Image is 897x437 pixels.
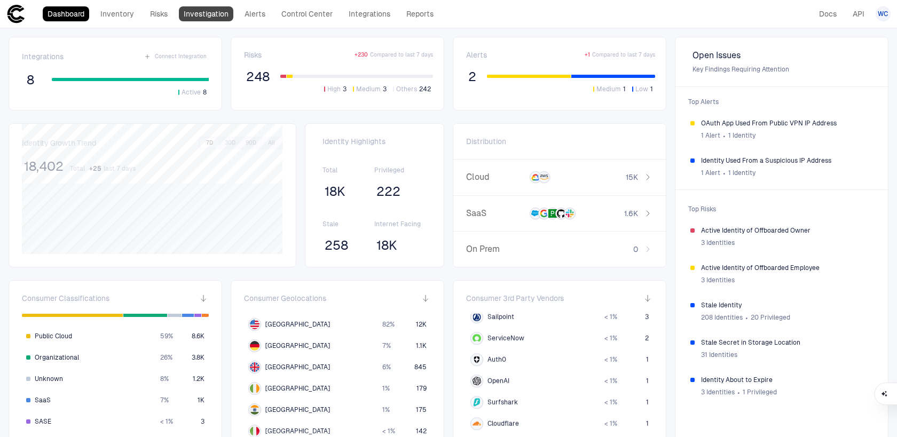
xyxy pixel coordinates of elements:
[322,166,375,174] span: Total
[473,355,481,364] div: Auth0
[198,396,204,404] span: 1K
[35,375,63,383] span: Unknown
[244,68,272,85] button: 248
[376,237,397,253] span: 18K
[626,172,638,182] span: 15K
[487,355,506,364] span: Auth0
[402,6,438,21] a: Reports
[182,88,201,97] span: Active
[160,417,173,426] span: < 1 %
[473,419,481,428] div: Cloudflare
[250,405,259,415] img: IN
[176,88,209,97] button: Active8
[277,6,337,21] a: Control Center
[356,85,381,93] span: Medium
[693,50,871,61] span: Open Issues
[814,6,841,21] a: Docs
[414,363,427,371] span: 845
[374,183,403,200] button: 222
[487,377,509,385] span: OpenAI
[585,51,590,59] span: + 1
[265,320,330,329] span: [GEOGRAPHIC_DATA]
[265,363,330,371] span: [GEOGRAPHIC_DATA]
[633,244,638,254] span: 0
[701,226,873,235] span: Active Identity of Offboarded Owner
[604,377,617,385] span: < 1 %
[646,398,649,407] span: 1
[650,85,653,93] span: 1
[200,138,219,148] button: 7D
[160,396,169,404] span: 7 %
[382,320,395,329] span: 82 %
[466,293,564,303] span: Consumer 3rd Party Vendors
[624,209,638,218] span: 1.6K
[701,301,873,309] span: Stale Identity
[221,138,240,148] button: 30D
[104,164,136,173] span: last 7 days
[701,264,873,272] span: Active Identity of Offboarded Employee
[325,237,348,253] span: 258
[487,313,514,321] span: Sailpoint
[682,91,882,113] span: Top Alerts
[374,166,427,174] span: Privileged
[24,158,64,174] span: 18,402
[27,72,34,88] span: 8
[596,85,621,93] span: Medium
[376,184,400,200] span: 222
[646,355,649,364] span: 1
[192,332,204,340] span: 8.6K
[322,84,349,94] button: High3
[160,353,172,362] span: 26 %
[416,341,427,350] span: 1.1K
[682,198,882,220] span: Top Risks
[416,427,427,435] span: 142
[179,6,233,21] a: Investigation
[344,6,395,21] a: Integrations
[416,320,427,329] span: 12K
[145,6,172,21] a: Risks
[383,85,387,93] span: 3
[246,69,270,85] span: 248
[416,406,427,414] span: 175
[96,6,139,21] a: Inventory
[35,417,51,426] span: SASE
[473,377,481,385] div: OpenAI
[466,172,525,182] span: Cloud
[250,341,259,351] img: DE
[878,10,888,18] span: WC
[22,52,64,61] span: Integrations
[646,377,649,385] span: 1
[370,51,433,59] span: Compared to last 7 days
[645,334,649,343] span: 2
[250,362,259,372] img: GB
[646,419,649,428] span: 1
[35,353,79,362] span: Organizational
[89,164,101,173] span: + 25
[592,51,655,59] span: Compared to last 7 days
[22,138,96,148] span: Identity Growth Trend
[701,338,873,347] span: Stale Secret in Storage Location
[701,169,720,177] span: 1 Alert
[382,384,390,393] span: 1 %
[701,131,720,140] span: 1 Alert
[466,208,525,219] span: SaaS
[322,237,350,254] button: 258
[743,388,777,396] span: 1 Privileged
[250,384,259,393] img: IE
[604,398,617,407] span: < 1 %
[250,426,259,436] img: IT
[722,128,726,144] span: ∙
[244,293,326,303] span: Consumer Geolocations
[487,398,518,407] span: Surfshark
[473,313,481,321] div: Sailpoint
[604,313,617,321] span: < 1 %
[240,6,270,21] a: Alerts
[645,313,649,321] span: 3
[322,220,375,228] span: Stale
[325,184,345,200] span: 18K
[473,398,481,407] div: Surfshark
[351,84,389,94] button: Medium3
[487,334,524,343] span: ServiceNow
[262,138,281,148] button: All
[160,375,169,383] span: 8 %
